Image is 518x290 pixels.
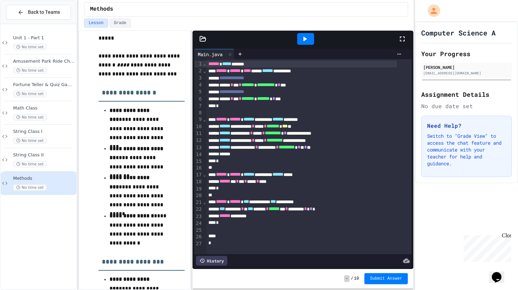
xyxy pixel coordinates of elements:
[13,129,75,135] span: String Class I
[203,117,206,122] span: Fold line
[194,206,203,213] div: 22
[194,158,203,165] div: 15
[423,71,510,76] div: [EMAIL_ADDRESS][DOMAIN_NAME]
[421,3,442,19] div: My Account
[194,151,203,158] div: 14
[13,152,75,158] span: String Class II
[421,49,512,59] h2: Your Progress
[194,178,203,185] div: 18
[194,49,235,59] div: Main.java
[194,75,203,82] div: 3
[194,192,203,199] div: 20
[194,220,203,227] div: 24
[194,96,203,103] div: 6
[13,44,47,50] span: No time set
[364,273,408,284] button: Submit Answer
[13,67,47,74] span: No time set
[427,122,506,130] h3: Need Help?
[13,105,75,111] span: Math Class
[421,102,512,110] div: No due date set
[13,184,47,191] span: No time set
[84,19,108,28] button: Lesson
[194,130,203,137] div: 11
[203,199,206,205] span: Fold line
[194,82,203,89] div: 4
[194,61,203,68] div: 1
[194,110,203,116] div: 8
[194,172,203,178] div: 17
[13,59,75,64] span: Amusement Park Ride Check
[423,64,510,70] div: [PERSON_NAME]
[461,232,511,262] iframe: chat widget
[196,256,227,266] div: History
[13,91,47,97] span: No time set
[194,89,203,95] div: 5
[6,5,71,20] button: Back to Teams
[194,144,203,151] div: 13
[194,165,203,172] div: 16
[90,5,113,13] span: Methods
[13,35,75,41] span: Unit 1 - Part 1
[194,186,203,193] div: 19
[354,276,359,281] span: 10
[421,90,512,99] h2: Assignment Details
[194,103,203,110] div: 7
[194,68,203,74] div: 2
[194,137,203,144] div: 12
[194,240,203,247] div: 27
[13,137,47,144] span: No time set
[28,9,60,16] span: Back to Teams
[203,68,206,74] span: Fold line
[351,276,353,281] span: /
[427,133,506,167] p: Switch to "Grade View" to access the chat feature and communicate with your teacher for help and ...
[194,123,203,130] div: 10
[194,116,203,123] div: 9
[194,213,203,220] div: 23
[110,19,131,28] button: Grade
[489,262,511,283] iframe: chat widget
[13,176,75,182] span: Methods
[203,172,206,177] span: Fold line
[203,61,206,66] span: Fold line
[194,51,226,58] div: Main.java
[421,28,496,38] h1: Computer Science A
[194,199,203,206] div: 21
[3,3,48,44] div: Chat with us now!Close
[344,275,349,282] span: -
[13,161,47,167] span: No time set
[13,114,47,121] span: No time set
[194,227,203,234] div: 25
[13,82,75,88] span: Fortune Teller & Quiz Game Challenge
[370,276,402,281] span: Submit Answer
[194,234,203,240] div: 26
